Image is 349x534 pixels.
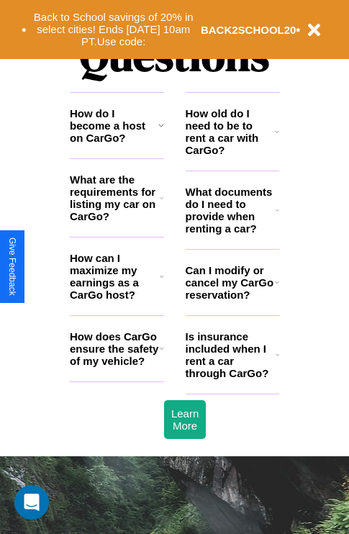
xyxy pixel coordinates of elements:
h3: Can I modify or cancel my CarGo reservation? [186,264,275,301]
h3: What are the requirements for listing my car on CarGo? [70,173,160,222]
button: Learn More [164,400,206,439]
h3: How do I become a host on CarGo? [70,107,158,144]
b: BACK2SCHOOL20 [201,24,296,36]
button: Back to School savings of 20% in select cities! Ends [DATE] 10am PT.Use code: [27,7,201,52]
h3: How can I maximize my earnings as a CarGo host? [70,252,160,301]
h3: How old do I need to be to rent a car with CarGo? [186,107,276,156]
h3: What documents do I need to provide when renting a car? [186,186,276,235]
h3: How does CarGo ensure the safety of my vehicle? [70,330,160,367]
div: Open Intercom Messenger [14,485,49,520]
div: Give Feedback [7,237,17,296]
h3: Is insurance included when I rent a car through CarGo? [186,330,276,379]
